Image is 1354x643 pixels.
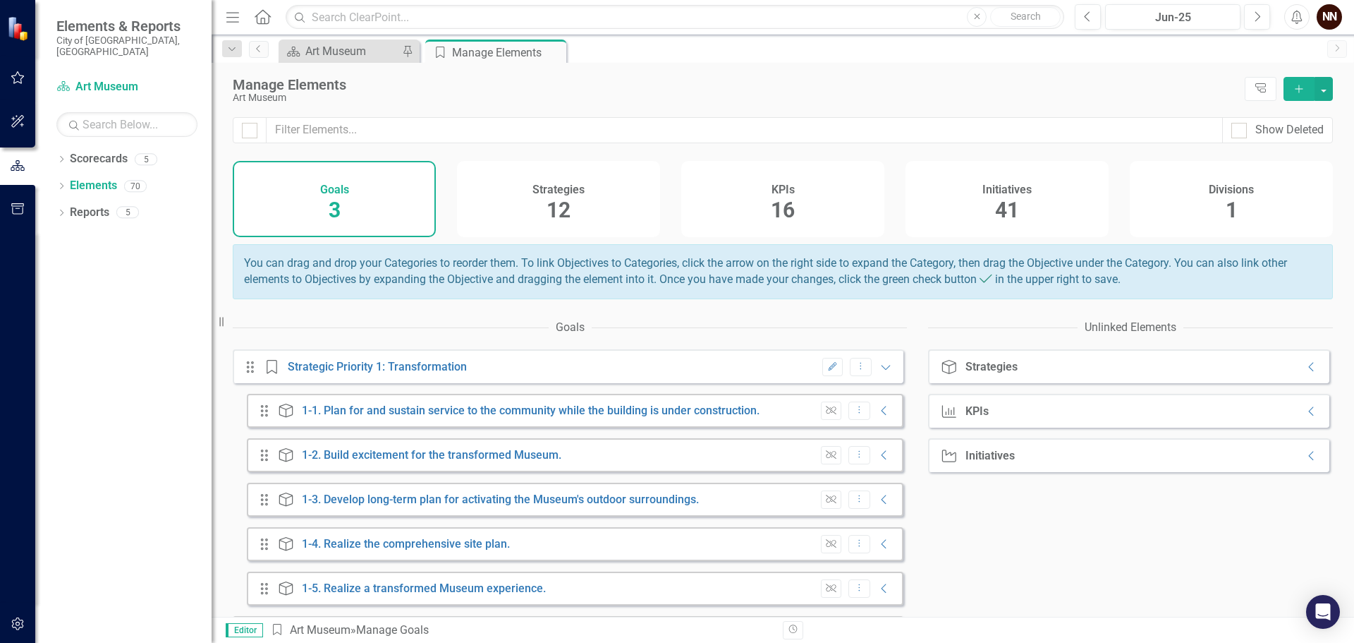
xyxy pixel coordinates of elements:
img: ClearPoint Strategy [7,16,32,41]
span: Editor [226,623,263,637]
a: 1-3. Develop long-term plan for activating the Museum's outdoor surroundings. [302,493,699,506]
span: 12 [547,198,571,222]
a: Elements [70,178,117,194]
h4: Initiatives [982,184,1032,196]
button: NN [1317,4,1342,30]
div: You can drag and drop your Categories to reorder them. To link Objectives to Categories, click th... [233,244,1333,299]
a: Strategic Priority 1: Transformation [288,360,467,373]
a: 1-1. Plan for and sustain service to the community while the building is under construction. [302,404,760,417]
input: Search ClearPoint... [286,5,1064,30]
a: Reports [70,205,109,221]
span: 3 [329,198,341,222]
a: 1-2. Build excitement for the transformed Museum. [302,448,561,462]
div: Open Intercom Messenger [1306,595,1340,629]
div: Art Museum [233,92,1238,103]
div: Unlinked Elements [1085,320,1176,336]
span: Search [1011,11,1041,22]
a: Art Museum [282,42,398,60]
a: Scorecards [70,151,128,167]
a: 1-4. Realize the comprehensive site plan. [302,537,510,551]
div: Art Museum [305,42,398,60]
input: Search Below... [56,112,197,137]
div: Show Deleted [1255,122,1324,138]
span: 41 [995,198,1019,222]
span: 16 [771,198,795,222]
div: KPIs [965,405,989,418]
a: Art Museum [290,623,350,637]
h4: KPIs [771,184,795,196]
button: Jun-25 [1105,4,1240,30]
div: Strategies [965,361,1018,373]
div: Goals [556,320,585,336]
div: » Manage Goals [270,623,772,639]
a: 1-5. Realize a transformed Museum experience. [302,582,546,595]
h4: Divisions [1209,184,1254,196]
div: 5 [116,207,139,219]
span: Elements & Reports [56,18,197,35]
button: Search [990,7,1061,27]
h4: Strategies [532,184,585,196]
div: Jun-25 [1110,9,1236,26]
span: 1 [1226,198,1238,222]
small: City of [GEOGRAPHIC_DATA], [GEOGRAPHIC_DATA] [56,35,197,58]
div: 70 [124,180,147,192]
div: Manage Elements [233,77,1238,92]
div: Initiatives [965,450,1015,462]
h4: Goals [320,184,349,196]
input: Filter Elements... [266,117,1223,143]
a: Art Museum [56,79,197,95]
div: Manage Elements [452,44,563,61]
div: 5 [135,153,157,165]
